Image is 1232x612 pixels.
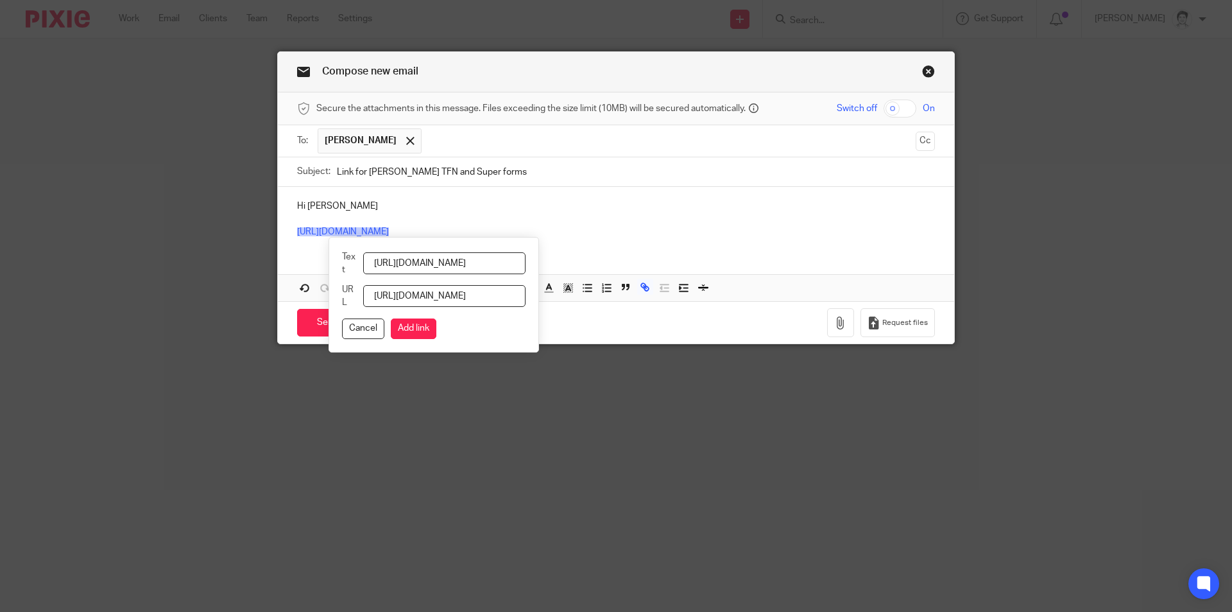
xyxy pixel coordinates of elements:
[342,319,384,339] button: Cancel
[916,132,935,151] button: Cc
[342,250,357,277] label: Text
[923,102,935,115] span: On
[297,200,935,213] p: Hi [PERSON_NAME]
[297,134,311,147] label: To:
[342,283,357,310] label: URL
[391,319,436,339] button: Add link
[837,102,877,115] span: Switch off
[297,165,330,178] label: Subject:
[882,318,928,328] span: Request files
[922,65,935,82] a: Close this dialog window
[316,102,746,115] span: Secure the attachments in this message. Files exceeding the size limit (10MB) will be secured aut...
[322,66,418,76] span: Compose new email
[860,308,935,337] button: Request files
[363,285,526,307] input: https://
[325,134,397,147] span: [PERSON_NAME]
[297,227,389,236] a: [URL][DOMAIN_NAME]
[363,252,526,274] input: Text for the link
[297,309,358,337] input: Send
